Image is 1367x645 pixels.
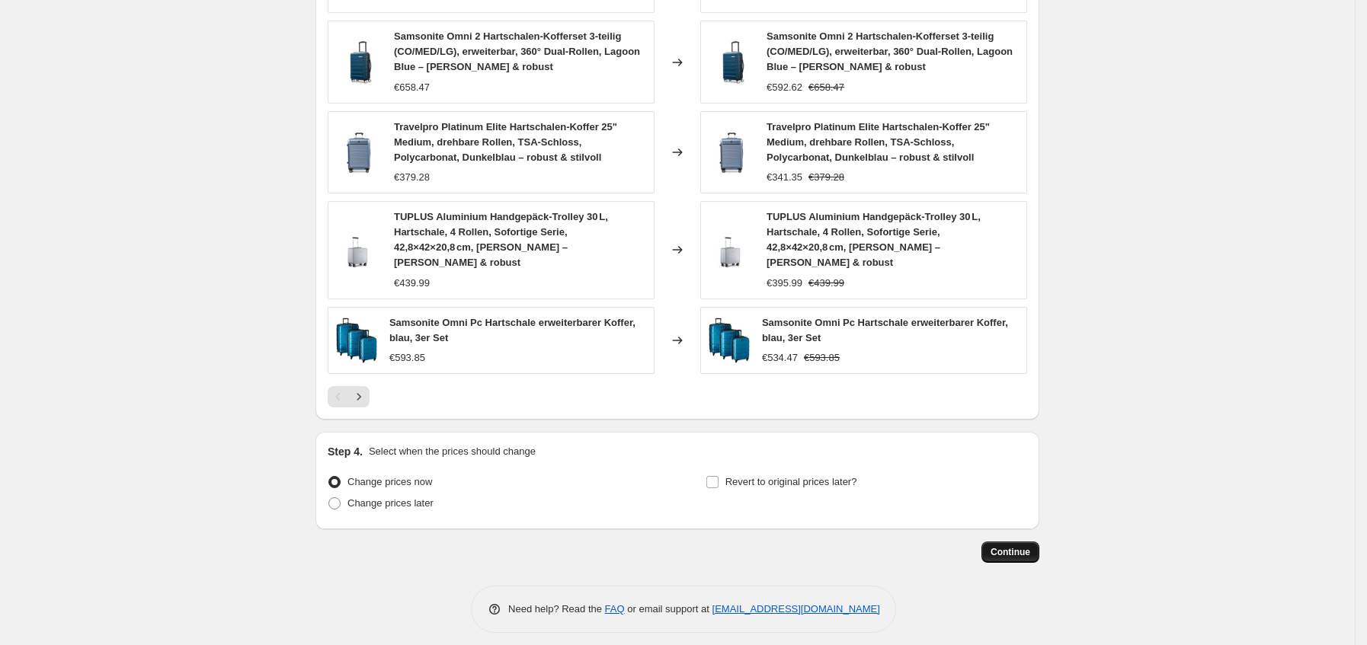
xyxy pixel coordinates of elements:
span: Need help? Read the [508,603,605,615]
span: or email support at [625,603,712,615]
a: [EMAIL_ADDRESS][DOMAIN_NAME] [712,603,880,615]
strike: €379.28 [808,170,844,185]
img: 81YVP1E5p_L_80x.jpg [336,40,382,85]
div: €439.99 [394,276,430,291]
nav: Pagination [328,386,370,407]
span: TUPLUS Aluminium Handgepäck-Trolley 30 L, Hartschale, 4 Rollen, Sofortige Serie, 42,8×42×20,8 cm,... [394,211,608,268]
div: €593.85 [389,350,425,366]
img: 71gr54JReSL_80x.jpg [709,129,754,175]
div: €341.35 [767,170,802,185]
img: 81fZZRjvPLL_541218af-9a9f-461e-8a85-02500c7ef461_80x.jpg [709,318,750,363]
span: Change prices later [347,497,434,509]
div: €534.47 [762,350,798,366]
img: 61rH2-CVVAL_80x.jpg [709,227,754,273]
button: Continue [981,541,1039,563]
button: Next [348,386,370,407]
span: Samsonite Omni Pc Hartschale erweiterbarer Koffer, blau, 3er Set [389,317,635,343]
p: Select when the prices should change [369,444,536,459]
span: Samsonite Omni 2 Hartschalen-Kofferset 3-teilig (CO/MED/LG), erweiterbar, 360° Dual-Rollen, Lagoo... [394,30,640,72]
span: Revert to original prices later? [725,476,857,487]
span: TUPLUS Aluminium Handgepäck-Trolley 30 L, Hartschale, 4 Rollen, Sofortige Serie, 42,8×42×20,8 cm,... [767,211,981,268]
span: Samsonite Omni 2 Hartschalen-Kofferset 3-teilig (CO/MED/LG), erweiterbar, 360° Dual-Rollen, Lagoo... [767,30,1013,72]
span: Travelpro Platinum Elite Hartschalen-Koffer 25" Medium, drehbare Rollen, TSA-Schloss, Polycarbona... [767,121,990,163]
strike: €593.85 [804,350,840,366]
span: Change prices now [347,476,432,487]
span: Travelpro Platinum Elite Hartschalen-Koffer 25" Medium, drehbare Rollen, TSA-Schloss, Polycarbona... [394,121,617,163]
img: 71gr54JReSL_80x.jpg [336,129,382,175]
div: €395.99 [767,276,802,291]
div: €658.47 [394,80,430,95]
div: €592.62 [767,80,802,95]
strike: €439.99 [808,276,844,291]
div: €379.28 [394,170,430,185]
strike: €658.47 [808,80,844,95]
img: 61rH2-CVVAL_80x.jpg [336,227,382,273]
h2: Step 4. [328,444,363,459]
img: 81fZZRjvPLL_541218af-9a9f-461e-8a85-02500c7ef461_80x.jpg [336,318,377,363]
a: FAQ [605,603,625,615]
span: Samsonite Omni Pc Hartschale erweiterbarer Koffer, blau, 3er Set [762,317,1008,343]
span: Continue [991,546,1030,558]
img: 81YVP1E5p_L_80x.jpg [709,40,754,85]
